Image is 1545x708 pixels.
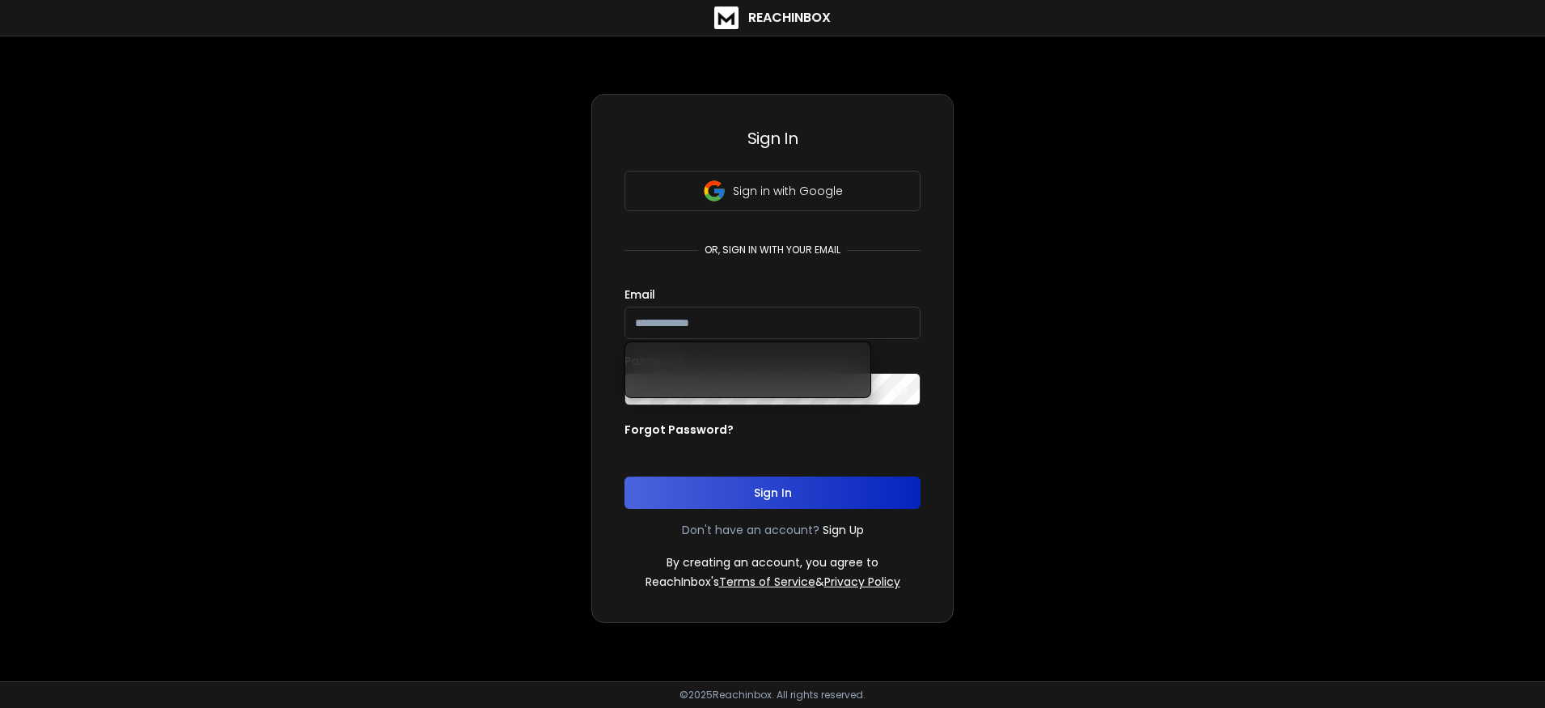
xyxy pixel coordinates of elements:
[748,8,831,28] h1: ReachInbox
[698,244,847,256] p: or, sign in with your email
[624,171,921,211] button: Sign in with Google
[624,289,655,300] label: Email
[624,127,921,150] h3: Sign In
[646,574,900,590] p: ReachInbox's &
[714,6,739,29] img: logo
[624,477,921,509] button: Sign In
[733,183,843,199] p: Sign in with Google
[679,689,866,702] p: © 2025 Reachinbox. All rights reserved.
[682,522,819,538] p: Don't have an account?
[719,574,815,590] a: Terms of Service
[824,574,900,590] a: Privacy Policy
[714,6,831,29] a: ReachInbox
[624,422,734,438] p: Forgot Password?
[823,522,864,538] a: Sign Up
[667,554,878,570] p: By creating an account, you agree to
